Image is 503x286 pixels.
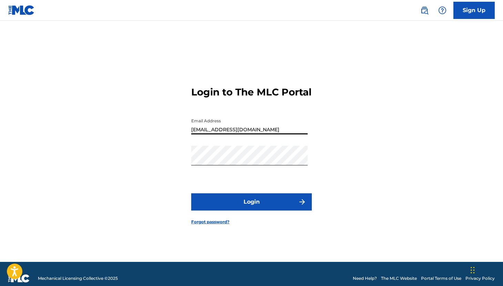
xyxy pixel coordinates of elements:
[469,253,503,286] iframe: Chat Widget
[418,3,431,17] a: Public Search
[420,6,429,14] img: search
[471,260,475,280] div: Drag
[438,6,446,14] img: help
[8,274,30,283] img: logo
[465,275,495,282] a: Privacy Policy
[191,219,229,225] a: Forgot password?
[381,275,417,282] a: The MLC Website
[8,5,35,15] img: MLC Logo
[191,193,312,211] button: Login
[353,275,377,282] a: Need Help?
[298,198,306,206] img: f7272a7cc735f4ea7f67.svg
[435,3,449,17] div: Help
[421,275,461,282] a: Portal Terms of Use
[453,2,495,19] a: Sign Up
[38,275,118,282] span: Mechanical Licensing Collective © 2025
[191,86,311,98] h3: Login to The MLC Portal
